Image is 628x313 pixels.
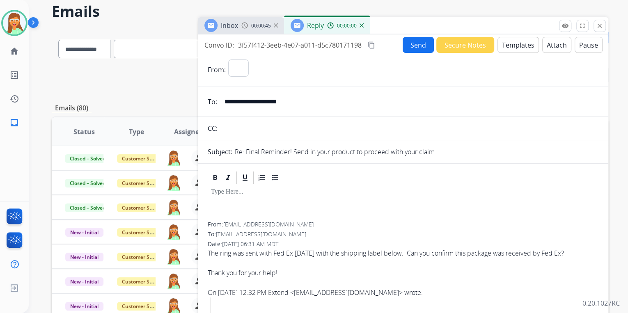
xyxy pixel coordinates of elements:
[256,171,268,184] div: Ordered List
[294,288,399,297] a: [EMAIL_ADDRESS][DOMAIN_NAME]
[117,154,170,163] span: Customer Support
[65,228,103,237] span: New - Initial
[208,65,226,75] p: From:
[117,277,170,286] span: Customer Support
[117,228,170,237] span: Customer Support
[195,153,204,163] mat-icon: person_remove
[223,220,314,228] span: [EMAIL_ADDRESS][DOMAIN_NAME]
[166,273,181,289] img: agent-avatar
[562,22,569,30] mat-icon: remove_red_eye
[166,224,181,240] img: agent-avatar
[65,203,110,212] span: Closed – Solved
[117,302,170,311] span: Customer Support
[65,277,103,286] span: New - Initial
[52,3,608,20] h2: Emails
[129,127,144,137] span: Type
[269,171,281,184] div: Bullet List
[117,203,170,212] span: Customer Support
[208,240,598,248] div: Date:
[65,154,110,163] span: Closed – Solved
[403,37,434,53] button: Send
[216,230,306,238] span: [EMAIL_ADDRESS][DOMAIN_NAME]
[65,179,110,187] span: Closed – Solved
[9,70,19,80] mat-icon: list_alt
[9,46,19,56] mat-icon: home
[195,227,204,237] mat-icon: person_remove
[582,298,620,308] p: 0.20.1027RC
[9,94,19,104] mat-icon: history
[174,127,203,137] span: Assignee
[195,301,204,311] mat-icon: person_remove
[195,276,204,286] mat-icon: person_remove
[208,220,598,228] div: From:
[208,288,598,297] div: On [DATE] 12:32 PM Extend < > wrote:
[9,118,19,128] mat-icon: inbox
[166,150,181,166] img: agent-avatar
[65,302,103,311] span: New - Initial
[208,147,232,157] p: Subject:
[251,23,271,29] span: 00:00:45
[596,22,603,30] mat-icon: close
[238,41,362,50] span: 3f57f412-3eeb-4e07-a011-d5c780171198
[575,37,603,53] button: Pause
[209,171,221,184] div: Bold
[497,37,539,53] button: Templates
[117,179,170,187] span: Customer Support
[204,40,234,50] p: Convo ID:
[239,171,251,184] div: Underline
[221,21,238,30] span: Inbox
[52,103,92,113] p: Emails (80)
[208,248,598,258] div: The ring was sent with Fed Ex [DATE] with the shipping label below. Can you confirm this package ...
[436,37,494,53] button: Secure Notes
[166,174,181,191] img: agent-avatar
[235,147,435,157] p: Re: Final Reminder! Send in your product to proceed with your claim
[117,253,170,261] span: Customer Support
[208,268,598,278] div: Thank you for your help!
[208,97,217,107] p: To:
[166,199,181,215] img: agent-avatar
[307,21,324,30] span: Reply
[368,41,375,49] mat-icon: content_copy
[208,123,218,133] p: CC:
[337,23,357,29] span: 00:00:00
[195,202,204,212] mat-icon: person_remove
[65,253,103,261] span: New - Initial
[166,248,181,265] img: agent-avatar
[195,178,204,187] mat-icon: person_remove
[208,230,598,238] div: To:
[222,171,234,184] div: Italic
[73,127,95,137] span: Status
[542,37,571,53] button: Attach
[195,251,204,261] mat-icon: person_remove
[3,11,26,34] img: avatar
[579,22,586,30] mat-icon: fullscreen
[222,240,278,248] span: [DATE] 06:31 AM MDT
